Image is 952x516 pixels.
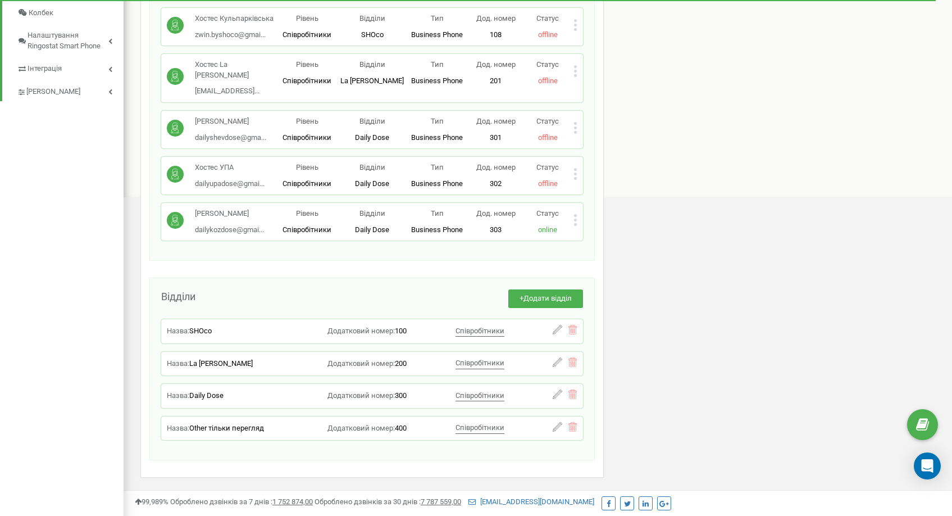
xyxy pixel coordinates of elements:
[421,497,461,506] u: 7 787 559,00
[431,209,444,218] span: Тип
[431,60,444,69] span: Тип
[195,87,259,95] span: [EMAIL_ADDRESS]...
[455,359,504,367] span: Співробітники
[431,14,444,22] span: Тип
[195,133,266,142] span: dailyshevdose@gma...
[340,76,404,85] span: La [PERSON_NAME]
[470,30,522,40] p: 108
[17,3,124,23] a: Колбек
[538,133,558,142] span: offline
[431,163,444,171] span: Тип
[167,391,189,400] span: Назва:
[327,359,395,368] span: Додатковий номер:
[470,179,522,189] p: 302
[195,179,265,188] span: dailyupadose@gmai...
[28,30,108,51] span: Налаштування Ringostat Smart Phone
[296,117,318,125] span: Рівень
[538,30,558,39] span: offline
[167,359,189,368] span: Назва:
[536,209,559,218] span: Статус
[28,64,62,74] span: Інтеграція
[195,60,275,80] p: Хостес La [PERSON_NAME]
[26,87,80,97] span: [PERSON_NAME]
[476,163,516,171] span: Дод. номер
[395,424,407,432] span: 400
[536,117,559,125] span: Статус
[195,162,265,173] p: Хостес УПА
[29,8,53,19] span: Колбек
[468,497,594,506] a: [EMAIL_ADDRESS][DOMAIN_NAME]
[17,56,124,79] a: Інтеграція
[355,133,389,142] span: Daily Dose
[327,391,395,400] span: Додатковий номер:
[161,291,195,302] span: Відділи
[296,14,318,22] span: Рівень
[296,209,318,218] span: Рівень
[914,452,941,479] div: Open Intercom Messenger
[455,391,504,400] span: Співробітники
[167,327,189,335] span: Назва:
[538,76,558,85] span: offline
[476,60,516,69] span: Дод. номер
[508,289,583,308] button: +Додати відділ
[283,76,331,85] span: Співробітники
[283,30,331,39] span: Співробітники
[195,30,266,39] span: zwin.byshoco@gmai...
[283,225,331,234] span: Співробітники
[170,497,313,506] span: Оброблено дзвінків за 7 днів :
[355,225,389,234] span: Daily Dose
[476,117,516,125] span: Дод. номер
[359,117,385,125] span: Відділи
[355,179,389,188] span: Daily Dose
[189,327,212,335] span: SHOco
[538,225,557,234] span: online
[167,424,189,432] span: Назва:
[470,76,522,87] p: 201
[395,359,407,368] span: 200
[195,116,266,127] p: [PERSON_NAME]
[135,497,168,506] span: 99,989%
[395,391,407,400] span: 300
[296,60,318,69] span: Рівень
[195,209,264,219] p: [PERSON_NAME]
[327,424,395,432] span: Додатковий номер:
[272,497,313,506] u: 1 752 874,00
[283,179,331,188] span: Співробітники
[17,22,124,56] a: Налаштування Ringostat Smart Phone
[536,60,559,69] span: Статус
[195,225,264,234] span: dailykozdose@gmai...
[315,497,461,506] span: Оброблено дзвінків за 30 днів :
[359,60,385,69] span: Відділи
[536,14,559,22] span: Статус
[455,423,504,432] span: Співробітники
[476,209,516,218] span: Дод. номер
[538,179,558,188] span: offline
[359,14,385,22] span: Відділи
[411,179,463,188] span: Business Phone
[361,30,384,39] span: SHOco
[359,209,385,218] span: Відділи
[395,327,407,335] span: 100
[189,424,264,432] span: Other тільки перегляд
[411,76,463,85] span: Business Phone
[411,30,463,39] span: Business Phone
[17,79,124,102] a: [PERSON_NAME]
[470,225,522,236] p: 303
[411,225,463,234] span: Business Phone
[476,14,516,22] span: Дод. номер
[189,359,253,368] span: La [PERSON_NAME]
[195,13,274,24] p: Хостес Кульпарківська
[431,117,444,125] span: Тип
[411,133,463,142] span: Business Phone
[359,163,385,171] span: Відділи
[327,327,395,335] span: Додатковий номер:
[189,391,224,400] span: Daily Dose
[536,163,559,171] span: Статус
[523,294,572,302] span: Додати відділ
[470,133,522,143] p: 301
[455,327,504,335] span: Співробітники
[296,163,318,171] span: Рівень
[283,133,331,142] span: Співробітники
